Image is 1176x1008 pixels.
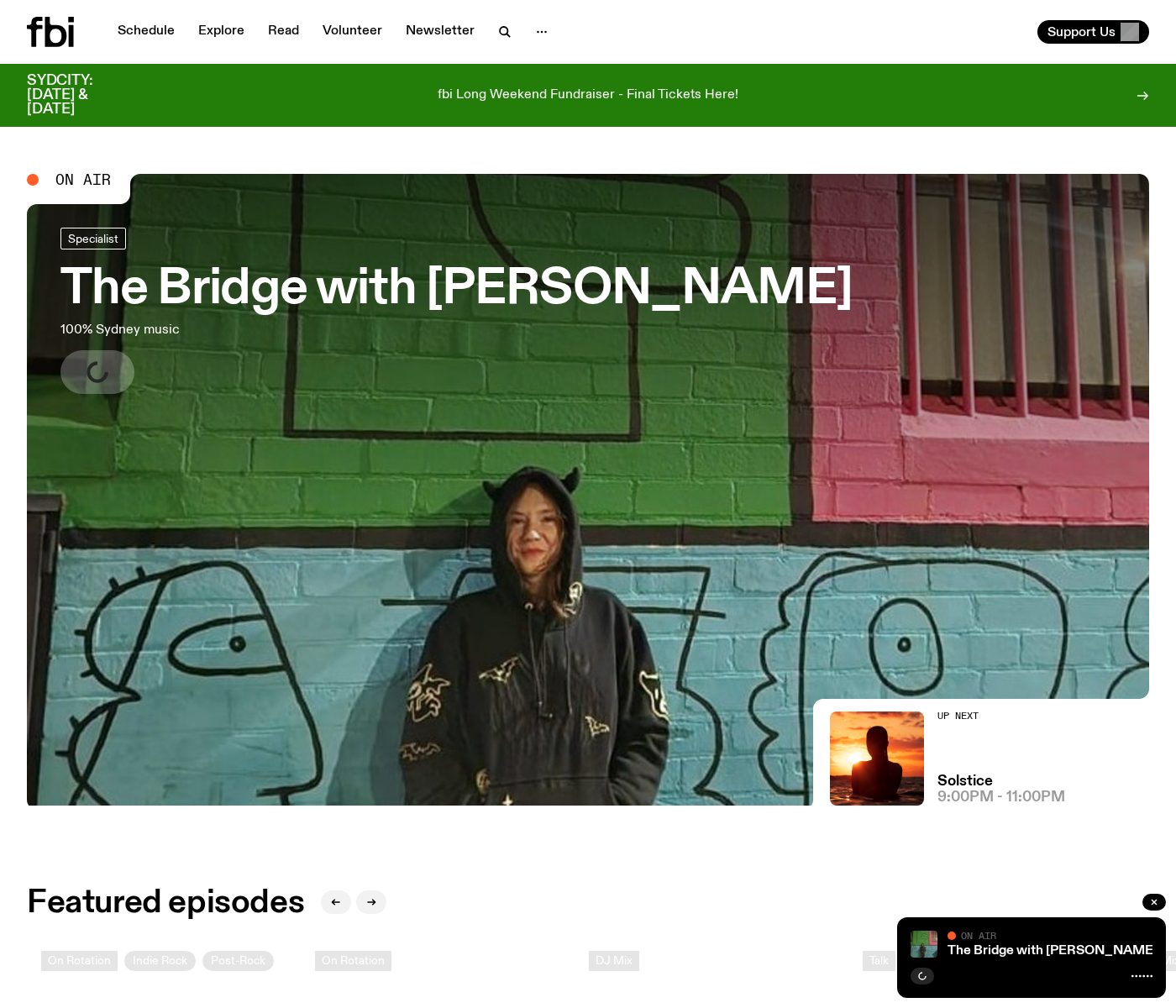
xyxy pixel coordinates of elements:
p: fbi Long Weekend Fundraiser - Final Tickets Here! [438,88,738,103]
span: Talk [869,954,889,967]
span: On Rotation [322,954,385,967]
span: 9:00pm - 11:00pm [937,790,1065,805]
span: Indie Rock [133,954,187,967]
a: Specialist [60,228,126,249]
a: On Rotation [40,950,118,972]
a: On Rotation [314,950,392,972]
img: Amelia Sparke is wearing a black hoodie and pants, leaning against a blue, green and pink wall wi... [911,931,937,958]
span: On Air [961,930,996,941]
h2: Featured episodes [27,888,304,918]
span: On Rotation [48,954,111,967]
a: Solstice [937,774,993,789]
a: Amelia Sparke is wearing a black hoodie and pants, leaning against a blue, green and pink wall wi... [27,174,1149,806]
span: DJ Mix [596,954,633,967]
a: Explore [188,20,255,44]
a: Volunteer [312,20,392,44]
span: On Air [55,172,111,187]
span: Post-Rock [211,954,265,967]
a: Newsletter [396,20,485,44]
h3: The Bridge with [PERSON_NAME] [60,266,853,313]
h3: SYDCITY: [DATE] & [DATE] [27,74,134,117]
span: Specialist [68,232,118,244]
button: Support Us [1037,20,1149,44]
span: Support Us [1047,24,1116,39]
p: 100% Sydney music [60,320,491,340]
h2: Up Next [937,711,1065,721]
a: Read [258,20,309,44]
a: The Bridge with [PERSON_NAME] [948,944,1158,958]
a: Schedule [108,20,185,44]
img: A girl standing in the ocean as waist level, staring into the rise of the sun. [830,711,924,806]
a: Indie Rock [123,950,197,972]
a: Talk [862,950,896,972]
a: Post-Rock [202,950,275,972]
a: The Bridge with [PERSON_NAME]100% Sydney music [60,228,853,394]
a: DJ Mix [588,950,640,972]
